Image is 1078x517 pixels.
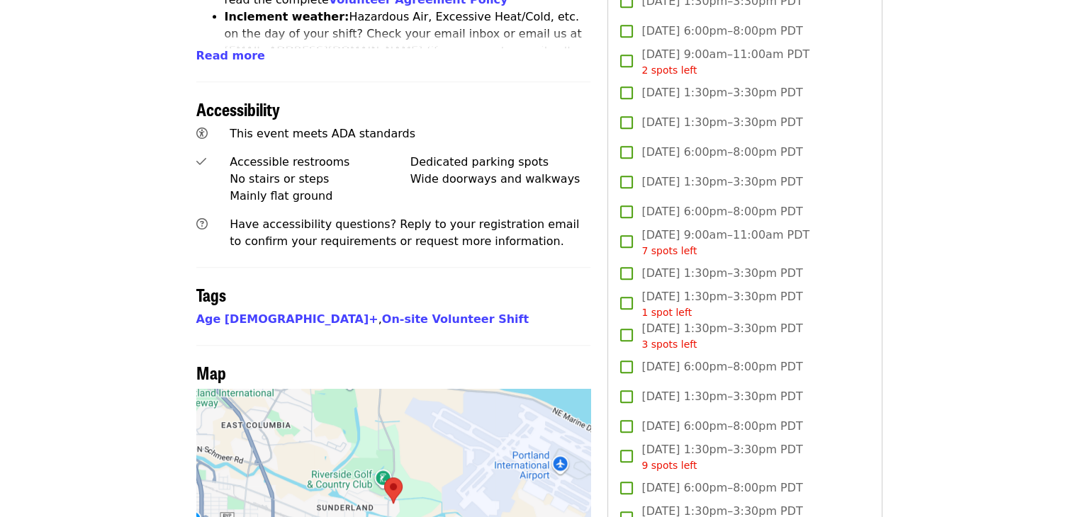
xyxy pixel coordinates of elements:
a: Age [DEMOGRAPHIC_DATA]+ [196,312,378,326]
div: Wide doorways and walkways [410,171,591,188]
span: [DATE] 6:00pm–8:00pm PDT [641,144,802,161]
button: Read more [196,47,265,64]
div: No stairs or steps [230,171,410,188]
span: [DATE] 1:30pm–3:30pm PDT [641,320,802,352]
span: [DATE] 1:30pm–3:30pm PDT [641,388,802,405]
span: , [196,312,382,326]
span: [DATE] 9:00am–11:00am PDT [641,46,809,78]
i: universal-access icon [196,127,208,140]
div: Accessible restrooms [230,154,410,171]
div: Dedicated parking spots [410,154,591,171]
span: [DATE] 1:30pm–3:30pm PDT [641,288,802,320]
a: On-site Volunteer Shift [382,312,529,326]
span: [DATE] 6:00pm–8:00pm PDT [641,203,802,220]
strong: Inclement weather: [225,10,349,23]
span: [DATE] 6:00pm–8:00pm PDT [641,23,802,40]
span: [DATE] 9:00am–11:00am PDT [641,227,809,258]
span: [DATE] 6:00pm–8:00pm PDT [641,358,802,375]
span: [DATE] 6:00pm–8:00pm PDT [641,418,802,435]
span: [DATE] 1:30pm–3:30pm PDT [641,265,802,282]
span: [DATE] 1:30pm–3:30pm PDT [641,441,802,473]
span: 3 spots left [641,339,697,350]
span: Read more [196,49,265,62]
div: Mainly flat ground [230,188,410,205]
span: [DATE] 1:30pm–3:30pm PDT [641,114,802,131]
span: 7 spots left [641,245,697,256]
span: Map [196,360,226,385]
span: [DATE] 6:00pm–8:00pm PDT [641,479,802,496]
i: check icon [196,155,206,169]
span: Accessibility [196,96,280,121]
span: Have accessibility questions? Reply to your registration email to confirm your requirements or re... [230,217,579,248]
span: This event meets ADA standards [230,127,415,140]
li: Hazardous Air, Excessive Heat/Cold, etc. on the day of your shift? Check your email inbox or emai... [225,8,591,93]
span: 1 spot left [641,307,692,318]
span: 2 spots left [641,64,697,76]
span: [DATE] 1:30pm–3:30pm PDT [641,174,802,191]
span: Tags [196,282,226,307]
span: [DATE] 1:30pm–3:30pm PDT [641,84,802,101]
span: 9 spots left [641,460,697,471]
i: question-circle icon [196,217,208,231]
